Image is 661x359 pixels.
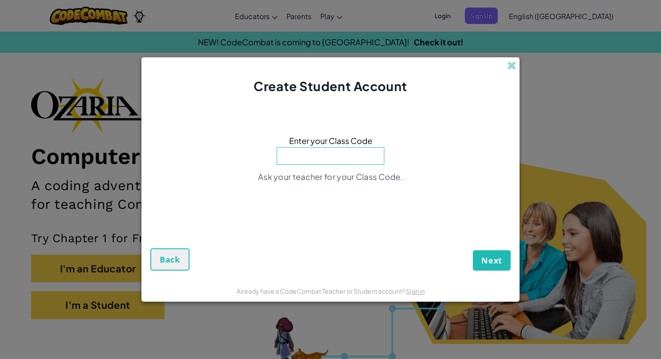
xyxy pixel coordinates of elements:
[473,250,511,271] button: Next
[254,78,407,94] span: Create Student Account
[150,248,189,271] button: Back
[160,254,180,265] span: Back
[237,287,406,295] span: Already have a CodeCombat Teacher or Student account?
[258,172,403,182] span: Ask your teacher for your Class Code.
[481,255,502,266] span: Next
[406,287,425,295] a: Sign in
[289,134,372,147] span: Enter your Class Code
